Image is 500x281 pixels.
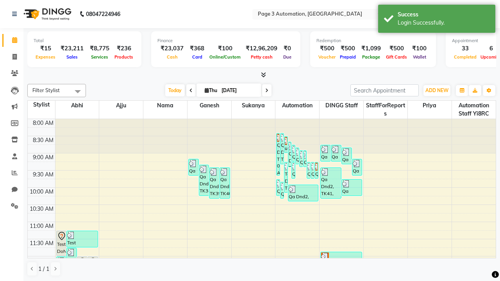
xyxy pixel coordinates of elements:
[220,168,230,198] div: Qa Dnd2, TK40, 09:25 AM-10:20 AM, Special Hair Wash- Men
[34,54,57,60] span: Expenses
[199,165,209,196] div: Qa Dnd2, TK38, 09:20 AM-10:15 AM, Special Hair Wash- Men
[280,182,284,198] div: Qa Dnd2, TK42, 09:50 AM-10:20 AM, Hair cut Below 12 years (Boy)
[32,87,60,93] span: Filter Stylist
[352,159,362,175] div: Qa Dnd2, TK29, 09:10 AM-09:40 AM, Hair cut Below 12 years (Boy)
[55,101,99,110] span: Abhi
[34,44,57,53] div: ₹15
[300,151,303,167] div: Qa Dnd2, TK25, 08:55 AM-09:25 AM, Hair Cut By Expert-Men
[277,180,280,196] div: Qa Dnd2, TK37, 09:45 AM-10:15 AM, Hair Cut By Expert-Men
[28,205,55,213] div: 10:30 AM
[157,44,187,53] div: ₹23,037
[34,37,135,44] div: Total
[209,168,219,198] div: Qa Dnd2, TK39, 09:25 AM-10:20 AM, Special Hair Wash- Men
[28,239,55,247] div: 11:30 AM
[425,87,448,93] span: ADD NEW
[320,101,363,110] span: DINGG Staff
[20,3,73,25] img: logo
[338,54,358,60] span: Prepaid
[284,137,287,153] div: undefined, TK17, 08:30 AM-09:00 AM, Hair cut Below 12 years (Boy)
[337,44,358,53] div: ₹500
[28,222,55,230] div: 11:00 AM
[89,54,110,60] span: Services
[304,151,307,167] div: Qa Dnd2, TK26, 08:55 AM-09:25 AM, Hair Cut By Expert-Men
[219,85,258,96] input: 2025-09-04
[321,168,341,198] div: Qa Dnd2, TK41, 09:25 AM-10:20 AM, Special Hair Wash- Men
[292,145,295,161] div: Qa Dnd2, TK19, 08:45 AM-09:15 AM, Hair cut Below 12 years (Boy)
[321,252,362,268] div: undefined, TK34, 11:52 AM-12:22 PM, Hair Cut-Men
[112,54,135,60] span: Products
[207,54,243,60] span: Online/Custom
[29,256,55,265] div: 12:00 PM
[28,101,55,109] div: Stylist
[249,54,275,60] span: Petty cash
[57,44,87,53] div: ₹23,211
[307,162,310,178] div: Qa Dnd2, TK32, 09:15 AM-09:45 AM, Hair cut Below 12 years (Boy)
[207,44,243,53] div: ₹100
[189,159,198,175] div: Qa Dnd2, TK28, 09:10 AM-09:40 AM, Hair cut Below 12 years (Boy)
[281,54,293,60] span: Due
[232,101,275,110] span: Sukanya
[452,54,479,60] span: Completed
[296,148,299,164] div: Qa Dnd2, TK24, 08:50 AM-09:20 AM, Hair Cut By Expert-Men
[31,153,55,162] div: 9:00 AM
[316,54,337,60] span: Voucher
[143,101,187,110] span: Nama
[190,54,204,60] span: Card
[423,85,450,96] button: ADD NEW
[452,44,479,53] div: 33
[99,101,143,110] span: Ajju
[165,84,185,96] span: Today
[187,101,231,110] span: Ganesh
[331,145,341,161] div: Qa Dnd2, TK21, 08:45 AM-09:15 AM, Hair Cut By Expert-Men
[157,37,294,44] div: Finance
[64,54,80,60] span: Sales
[187,44,207,53] div: ₹368
[350,84,419,96] input: Search Appointment
[86,3,120,25] b: 08047224946
[57,231,66,256] div: Test DoNotDelete, TK09, 11:15 AM-12:00 PM, Hair Cut-Men
[316,37,430,44] div: Redemption
[452,101,496,119] span: Automation Staff yi8RC
[277,133,280,175] div: Qa Dnd2, TK18, 08:25 AM-09:40 AM, Hair Cut By Expert-Men,Hair Cut-Men
[38,265,49,273] span: 1 / 1
[384,44,409,53] div: ₹500
[398,19,489,27] div: Login Successfully.
[284,162,287,192] div: Test DoNotDelete, TK35, 09:15 AM-10:10 AM, Special Hair Wash- Men
[280,133,284,164] div: Qa Dnd2, TK23, 08:25 AM-09:20 AM, Special Hair Wash- Men
[203,87,219,93] span: Thu
[408,101,452,110] span: Priya
[280,44,294,53] div: ₹0
[87,44,112,53] div: ₹8,775
[67,231,97,247] div: Test DoNotDelete, TK12, 11:15 AM-11:45 AM, Hair Cut By Expert-Men
[358,44,384,53] div: ₹1,099
[31,171,55,179] div: 9:30 AM
[409,44,430,53] div: ₹100
[292,162,295,178] div: Qa Dnd2, TK31, 09:15 AM-09:45 AM, Hair cut Below 12 years (Boy)
[411,54,428,60] span: Wallet
[165,54,180,60] span: Cash
[31,136,55,144] div: 8:30 AM
[342,148,352,164] div: Qa Dnd2, TK22, 08:50 AM-09:20 AM, Hair cut Below 12 years (Boy)
[243,44,280,53] div: ₹12,96,209
[67,248,77,273] div: Test DoNotDelete, TK14, 11:45 AM-12:30 PM, Hair Cut-Men
[315,162,318,178] div: Qa Dnd2, TK30, 09:15 AM-09:45 AM, Hair cut Below 12 years (Boy)
[321,145,330,161] div: Qa Dnd2, TK20, 08:45 AM-09:15 AM, Hair Cut By Expert-Men
[28,188,55,196] div: 10:00 AM
[275,101,319,110] span: Automation
[31,119,55,127] div: 8:00 AM
[398,11,489,19] div: Success
[316,44,337,53] div: ₹500
[288,185,318,201] div: Qa Dnd2, TK43, 09:55 AM-10:25 AM, Hair cut Below 12 years (Boy)
[342,180,362,196] div: Qa Dnd2, TK36, 09:45 AM-10:15 AM, Hair cut Below 12 years (Boy)
[288,142,291,167] div: Qa Dnd2, TK27, 08:40 AM-09:25 AM, Hair Cut-Men
[112,44,135,53] div: ₹236
[360,54,382,60] span: Package
[384,54,409,60] span: Gift Cards
[311,162,314,178] div: Qa Dnd2, TK33, 09:15 AM-09:45 AM, Hair cut Below 12 years (Boy)
[364,101,407,119] span: StaffForReports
